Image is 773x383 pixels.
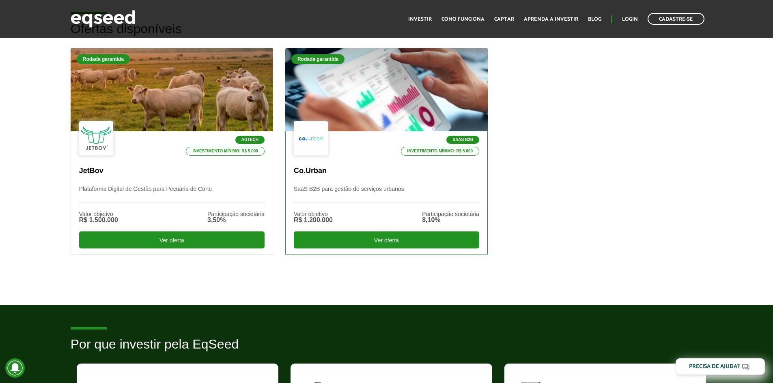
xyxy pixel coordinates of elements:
a: Captar [494,17,514,22]
div: Participação societária [207,211,265,217]
a: Cadastre-se [648,13,704,25]
h2: Por que investir pela EqSeed [71,337,703,364]
p: Agtech [235,136,265,144]
p: Investimento mínimo: R$ 5.000 [186,147,265,156]
a: Login [622,17,638,22]
div: Ver oferta [79,231,265,248]
p: Plataforma Digital de Gestão para Pecuária de Corte [79,186,265,203]
div: Rodada garantida [291,54,345,64]
div: 8,10% [422,217,479,223]
div: Rodada garantida [77,54,130,64]
div: Participação societária [422,211,479,217]
p: Investimento mínimo: R$ 5.000 [401,147,480,156]
img: EqSeed [71,8,136,30]
div: R$ 1.200.000 [294,217,333,223]
div: Valor objetivo [294,211,333,217]
a: Rodada garantida Agtech Investimento mínimo: R$ 5.000 JetBov Plataforma Digital de Gestão para Pe... [71,48,273,255]
a: Como funciona [441,17,484,22]
div: Ver oferta [294,231,479,248]
a: Rodada garantida SaaS B2B Investimento mínimo: R$ 5.000 Co.Urban SaaS B2B para gestão de serviços... [285,48,488,255]
div: 3,50% [207,217,265,223]
div: Valor objetivo [79,211,118,217]
a: Blog [588,17,601,22]
p: Co.Urban [294,167,479,175]
a: Investir [408,17,432,22]
a: Aprenda a investir [524,17,578,22]
p: SaaS B2B [446,136,479,144]
p: SaaS B2B para gestão de serviços urbanos [294,186,479,203]
p: JetBov [79,167,265,175]
div: R$ 1.500.000 [79,217,118,223]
